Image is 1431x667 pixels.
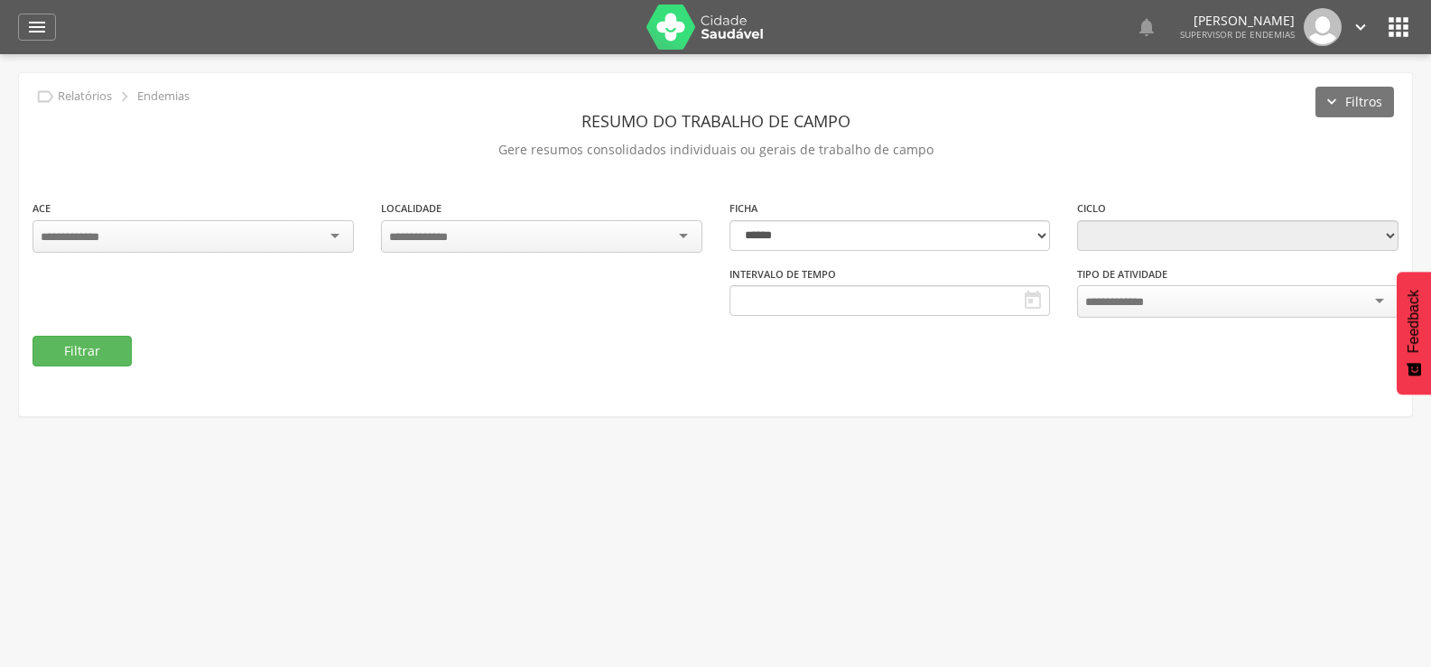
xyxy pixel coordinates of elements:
[35,87,55,107] i: 
[1077,201,1106,216] label: Ciclo
[1136,16,1157,38] i: 
[1077,267,1167,282] label: Tipo de Atividade
[729,201,757,216] label: Ficha
[115,87,135,107] i: 
[729,267,836,282] label: Intervalo de Tempo
[1351,8,1371,46] a: 
[33,137,1398,162] p: Gere resumos consolidados individuais ou gerais de trabalho de campo
[1022,290,1044,311] i: 
[33,105,1398,137] header: Resumo do Trabalho de Campo
[18,14,56,41] a: 
[33,336,132,366] button: Filtrar
[1180,14,1295,27] p: [PERSON_NAME]
[1180,28,1295,41] span: Supervisor de Endemias
[58,89,112,104] p: Relatórios
[33,201,51,216] label: ACE
[137,89,190,104] p: Endemias
[1384,13,1413,42] i: 
[381,201,441,216] label: Localidade
[1397,272,1431,394] button: Feedback - Mostrar pesquisa
[1351,17,1371,37] i: 
[26,16,48,38] i: 
[1315,87,1394,117] button: Filtros
[1136,8,1157,46] a: 
[1406,290,1422,353] span: Feedback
